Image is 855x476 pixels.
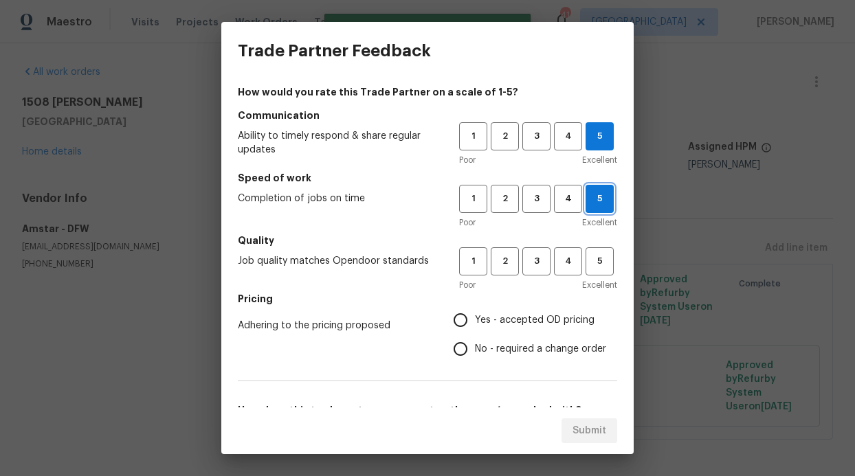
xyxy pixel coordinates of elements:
span: 2 [492,253,518,269]
span: 2 [492,128,518,144]
button: 5 [586,247,614,275]
button: 4 [554,122,582,150]
button: 5 [586,122,614,150]
button: 2 [491,247,519,275]
span: Excellent [582,153,617,167]
button: 3 [522,185,551,213]
span: 4 [555,191,581,207]
span: 3 [524,191,549,207]
h5: Speed of work [238,171,617,185]
span: 3 [524,128,549,144]
span: 3 [524,253,549,269]
button: 5 [586,185,614,213]
h5: Communication [238,109,617,122]
h3: Trade Partner Feedback [238,41,431,60]
span: 5 [587,253,612,269]
h5: Quality [238,234,617,247]
span: 1 [460,191,486,207]
span: Completion of jobs on time [238,192,437,205]
span: Excellent [582,216,617,229]
span: Adhering to the pricing proposed [238,319,432,332]
span: 1 [460,253,486,269]
button: 4 [554,185,582,213]
span: Yes - accepted OD pricing [475,313,595,328]
span: Poor [459,216,476,229]
button: 1 [459,122,487,150]
span: 4 [555,253,581,269]
h5: Pricing [238,292,617,306]
button: 2 [491,185,519,213]
span: No - required a change order [475,342,606,356]
span: 5 [586,128,613,144]
span: 5 [586,191,613,207]
span: Job quality matches Opendoor standards [238,254,437,268]
button: 4 [554,247,582,275]
button: 1 [459,247,487,275]
span: Poor [459,278,476,292]
h4: How would you rate this Trade Partner on a scale of 1-5? [238,85,617,99]
span: Excellent [582,278,617,292]
div: Pricing [454,306,617,363]
button: 3 [522,247,551,275]
button: 2 [491,122,519,150]
h5: How does this trade partner compare to others you’ve worked with? [238,403,617,417]
span: 1 [460,128,486,144]
button: 1 [459,185,487,213]
span: 2 [492,191,518,207]
span: 4 [555,128,581,144]
span: Poor [459,153,476,167]
button: 3 [522,122,551,150]
span: Ability to timely respond & share regular updates [238,129,437,157]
